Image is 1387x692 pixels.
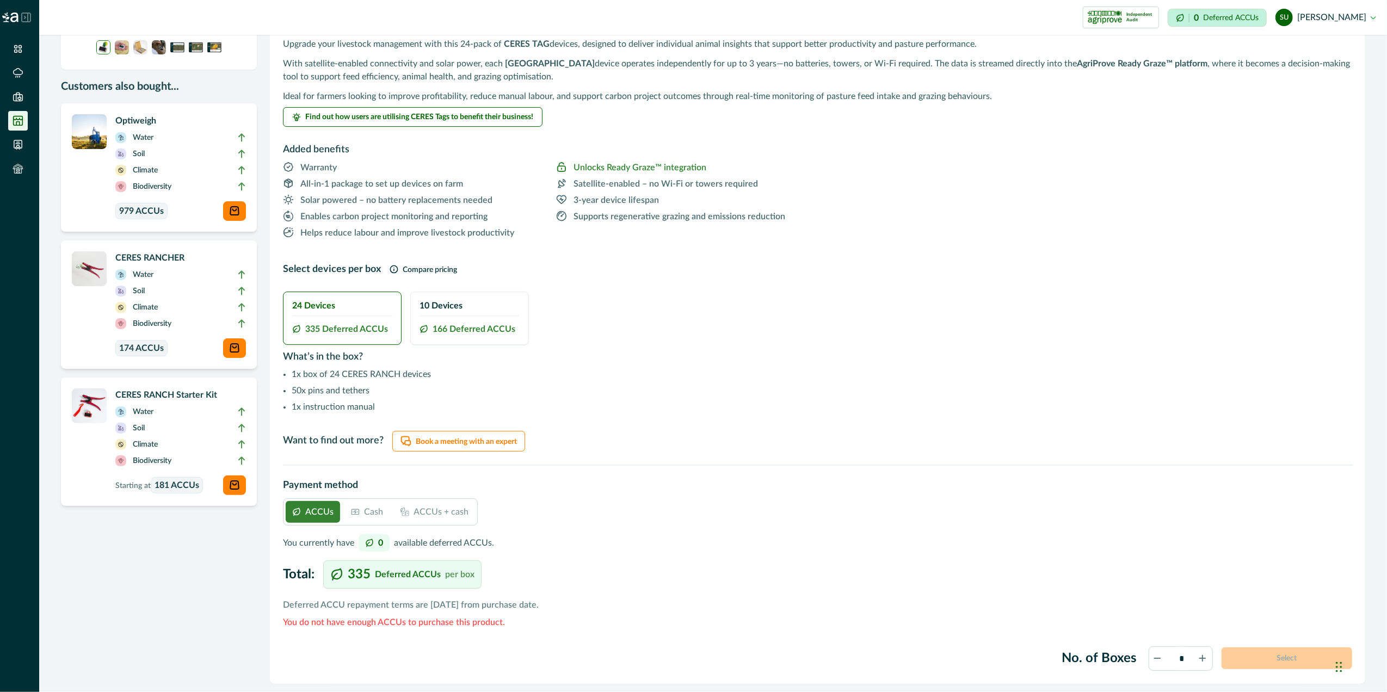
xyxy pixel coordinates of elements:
p: Helps reduce labour and improve livestock productivity [300,226,514,239]
p: CERES RANCH Starter Kit [115,388,246,401]
p: Climate [133,301,158,313]
img: certification logo [1088,9,1122,26]
p: Deferred ACCUs [1203,14,1259,22]
p: Climate [133,164,158,176]
span: Deferred ACCUs [449,323,515,336]
p: 335 [348,565,371,584]
span: 335 [305,323,320,336]
span: Find out how users are utilising CERES Tags to benefit their business! [305,113,533,121]
p: Water [133,132,153,144]
p: Deferred ACCU repayment terms are [DATE] from purchase date. [283,598,539,611]
button: Compare pricing [390,259,457,281]
p: Biodiversity [133,455,171,467]
p: CERES RANCHER [115,251,246,264]
div: Drag [1336,651,1342,683]
label: No. of Boxes [1062,648,1137,668]
p: Independent Audit [1126,12,1154,23]
p: Want to find out more? [283,434,384,448]
img: A screenshot of the Ready Graze application showing a paddock layout [207,40,221,54]
img: A box of CERES RANCH devices [133,40,147,54]
li: 1x instruction manual [292,400,618,413]
span: 181 ACCUs [155,479,199,492]
p: 3-year device lifespan [574,194,659,207]
iframe: Chat Widget [1333,640,1387,692]
h2: 24 Devices [292,301,392,311]
p: Warranty [300,161,337,174]
p: Soil [133,422,145,434]
p: Upgrade your livestock management with this 24-pack of devices, designed to deliver individual an... [283,38,1352,51]
button: Find out how users are utilising CERES Tags to benefit their business! [283,107,543,127]
p: Cash [364,505,383,518]
img: A screenshot of the Ready Graze application showing a heatmap of grazing activity [189,40,203,54]
img: A screenshot of the Ready Graze application showing a 3D map of animal positions [170,40,184,54]
strong: CERES TAG [504,40,550,48]
button: certification logoIndependent Audit [1083,7,1159,28]
span: 174 ACCUs [119,342,164,355]
span: 979 ACCUs [119,205,164,218]
h2: What’s in the box? [283,345,1352,368]
h2: Select devices per box [283,264,381,276]
button: stuart upton[PERSON_NAME] [1275,4,1376,30]
p: Biodiversity [133,318,171,330]
img: A CERES RANCHER APPLICATOR [72,251,107,286]
h2: Added benefits [283,131,1352,160]
span: 166 [433,323,447,336]
p: 0 [1194,14,1199,22]
p: Satellite-enabled – no Wi-Fi or towers required [574,177,758,190]
p: Enables carbon project monitoring and reporting [300,210,488,223]
p: Water [133,269,153,281]
p: All-in-1 package to set up devices on farm [300,177,463,190]
p: Ideal for farmers looking to improve profitability, reduce manual labour, and support carbon proj... [283,90,1352,103]
p: Unlocks Ready Graze™ integration [574,161,706,174]
img: A single CERES RANCH device [72,114,107,149]
p: ACCUs + cash [414,505,469,518]
a: Select [1222,647,1352,669]
strong: AgriProve Ready Graze™ platform [1077,59,1207,68]
li: 50x pins and tethers [292,384,618,397]
button: Book a meeting with an expert [392,431,525,452]
img: A hand holding a CERES RANCH device [115,40,129,54]
p: Soil [133,148,145,160]
p: You do not have enough ACCUs to purchase this product. [283,611,1352,642]
p: Water [133,406,153,418]
p: Climate [133,438,158,450]
img: A CERES RANCH applicator device [72,388,107,423]
p: ACCUs [305,505,334,518]
p: available deferred ACCUs. [394,536,494,549]
img: A single CERES RANCH device [96,40,110,54]
li: 1x box of 24 CERES RANCH devices [292,368,618,381]
h2: Payment method [283,479,1352,498]
p: 0 [378,536,383,549]
p: Deferred ACCUs [375,570,441,579]
label: Total: [283,565,315,584]
img: A CERES RANCH device applied to the ear of a cow [152,40,166,54]
p: You currently have [283,536,354,549]
span: Deferred ACCUs [322,323,388,336]
p: With satellite-enabled connectivity and solar power, each device operates independently for up to... [283,57,1352,83]
h2: 10 Devices [420,301,520,311]
p: Biodiversity [133,181,171,193]
p: Optiweigh [115,114,246,127]
p: Soil [133,285,145,297]
img: Logo [2,13,19,22]
p: Customers also bought... [61,78,257,95]
p: Solar powered – no battery replacements needed [300,194,492,207]
strong: [GEOGRAPHIC_DATA] [505,59,595,68]
p: Book a meeting with an expert [416,437,517,447]
p: Starting at [115,477,203,493]
p: per box [445,570,474,579]
p: Supports regenerative grazing and emissions reduction [574,210,785,223]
